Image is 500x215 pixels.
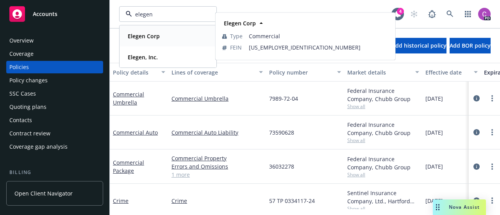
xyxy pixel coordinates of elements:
a: 1 more [171,171,263,179]
span: Type [230,32,243,40]
a: Coverage [6,48,103,60]
span: [US_EMPLOYER_IDENTIFICATION_NUMBER] [249,43,389,52]
a: Start snowing [406,6,422,22]
a: circleInformation [472,196,481,205]
img: photo [478,8,491,20]
div: Drag to move [433,199,443,215]
div: 4 [397,8,404,15]
a: Overview [6,34,103,47]
a: more [487,128,497,137]
span: Add historical policy [392,42,446,49]
div: Federal Insurance Company, Chubb Group [347,121,419,137]
a: Policies [6,61,103,73]
a: Report a Bug [424,6,440,22]
div: Billing [6,169,103,176]
div: Contract review [9,127,50,140]
span: [DATE] [425,197,443,205]
span: [DATE] [425,94,443,103]
a: circleInformation [472,128,481,137]
div: Effective date [425,68,469,76]
div: Policies [9,61,29,73]
div: Coverage gap analysis [9,140,68,153]
a: more [487,94,497,103]
span: Show all [347,205,419,212]
button: Nova Assist [433,199,486,215]
span: Show all [347,171,419,178]
a: Quoting plans [6,101,103,113]
div: Contacts [9,114,32,126]
a: Crime [113,197,129,204]
button: Effective date [422,63,481,82]
span: 73590628 [269,128,294,137]
a: Commercial Property [171,154,263,162]
button: Add BOR policy [450,38,491,53]
a: Policy changes [6,74,103,87]
div: Sentinel Insurance Company, Ltd., Hartford Insurance Group [347,189,419,205]
span: Add BOR policy [450,42,491,49]
span: Open Client Navigator [14,189,73,197]
span: FEIN [230,43,242,52]
a: Crime [171,197,263,205]
a: more [487,162,497,171]
input: Filter by keyword [132,10,201,18]
div: Policy number [269,68,332,76]
div: SSC Cases [9,87,36,100]
button: Lines of coverage [168,63,266,82]
button: Add historical policy [392,38,446,53]
span: Show all [347,137,419,144]
a: Contacts [6,114,103,126]
div: Policy changes [9,74,48,87]
button: Market details [344,63,422,82]
button: Policy number [266,63,344,82]
div: Lines of coverage [171,68,254,76]
span: Nova Assist [449,204,480,210]
button: Policy details [110,63,168,82]
strong: Elegen Corp [224,20,256,27]
a: Commercial Umbrella [171,94,263,103]
div: Market details [347,68,411,76]
div: Overview [9,34,34,47]
div: Policy details [113,68,157,76]
div: Coverage [9,48,34,60]
a: Search [442,6,458,22]
a: Accounts [6,3,103,25]
a: circleInformation [472,162,481,171]
a: Commercial Auto Liability [171,128,263,137]
span: 7989-72-04 [269,94,298,103]
a: Contract review [6,127,103,140]
span: 36032278 [269,162,294,171]
span: 57 TP 0334117-24 [269,197,315,205]
a: Coverage gap analysis [6,140,103,153]
div: Quoting plans [9,101,46,113]
a: circleInformation [472,94,481,103]
span: [DATE] [425,162,443,171]
a: Commercial Umbrella [113,91,144,106]
span: [DATE] [425,128,443,137]
div: Federal Insurance Company, Chubb Group [347,87,419,103]
a: Commercial Package [113,159,144,174]
a: more [487,196,497,205]
a: Switch app [460,6,476,22]
a: Commercial Auto [113,129,158,136]
strong: Elegen, Inc. [128,53,158,61]
span: Commercial [249,32,389,40]
div: Federal Insurance Company, Chubb Group [347,155,419,171]
strong: Elegen Corp [128,32,160,40]
span: Show all [347,103,419,110]
span: Accounts [33,11,57,17]
a: SSC Cases [6,87,103,100]
a: Errors and Omissions [171,162,263,171]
